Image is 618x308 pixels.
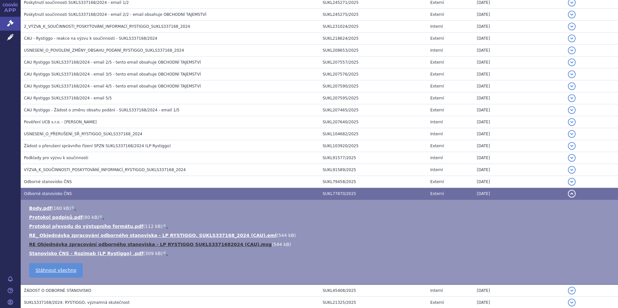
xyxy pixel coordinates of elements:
[568,190,576,198] button: detail
[24,180,72,184] span: Odborné stanovisko ČNS
[24,108,179,112] span: CAU Rystiggo - Žádost o změnu obsahu podání - SUKLS337168/2024 - email 1/5
[29,233,276,238] a: RE_ Objednávka zpracování odborného stanoviska - LP RYSTIGGO, SUKLS337168_2024 (CAU).eml
[568,23,576,30] button: detail
[430,132,443,136] span: Interní
[568,178,576,186] button: detail
[430,36,444,41] span: Externí
[430,96,444,100] span: Externí
[53,206,69,211] span: 160 kB
[474,21,564,33] td: [DATE]
[24,60,201,65] span: CAU Rystiggo SUKLS337168/2024 - email 2/5 - tento email obsahuje OBCHODNÍ TAJEMSTVÍ
[430,72,444,77] span: Externí
[145,251,161,256] span: 309 kB
[430,180,444,184] span: Externí
[319,80,427,92] td: SUKL207590/2025
[319,176,427,188] td: SUKL79458/2025
[430,168,443,172] span: Interní
[430,191,444,196] span: Externí
[430,12,444,17] span: Externí
[568,118,576,126] button: detail
[29,223,612,230] li: ( )
[430,144,444,148] span: Externí
[474,45,564,56] td: [DATE]
[24,48,184,53] span: USNESENÍ_O_POVOLENÍ_ZMĚNY_OBSAHU_PODÁNÍ_RYSTIGGO_SUKLS337168_2024
[278,233,294,238] span: 544 kB
[474,116,564,128] td: [DATE]
[24,168,186,172] span: VÝZVA_K_SOUČINNOSTI_POSKYTOVÁNÍ_INFORMACÍ_RYSTIGGO_SUKLS337168_2024
[24,300,130,305] span: SUKLS337168/2024: RYSTIGGO, významná skutečnost
[474,188,564,200] td: [DATE]
[430,48,443,53] span: Interní
[24,156,88,160] span: Podklady pro výzvu k součinnosti
[319,164,427,176] td: SUKL91589/2025
[24,120,97,124] span: Pověření UCB s.r.o. - Andrea Pošívalová
[568,299,576,306] button: detail
[430,60,444,65] span: Externí
[319,116,427,128] td: SUKL207640/2025
[319,92,427,104] td: SUKL207595/2025
[568,94,576,102] button: detail
[568,106,576,114] button: detail
[163,251,168,256] a: 🔍
[474,56,564,68] td: [DATE]
[29,215,83,220] a: Protokol podpisů.pdf
[319,152,427,164] td: SUKL91577/2025
[29,250,612,257] li: ( )
[474,80,564,92] td: [DATE]
[319,56,427,68] td: SUKL207557/2025
[568,11,576,18] button: detail
[24,144,171,148] span: Žádost o přerušení správního řízení SPZN SUKLS337168/2024 (LP Rystiggo)
[474,92,564,104] td: [DATE]
[29,251,143,256] a: Stanovisko ČNS - Rozimab (LP Rystiggo) .pdf
[474,68,564,80] td: [DATE]
[568,82,576,90] button: detail
[24,72,201,77] span: CAU Rystiggo SUKLS337168/2024 - email 3/5 - tento email obsahuje OBCHODNÍ TAJEMSTVÍ
[430,300,444,305] span: Externí
[163,224,168,229] a: 🔍
[474,140,564,152] td: [DATE]
[474,104,564,116] td: [DATE]
[430,120,443,124] span: Interní
[273,242,289,247] span: 544 kB
[319,104,427,116] td: SUKL207465/2025
[568,46,576,54] button: detail
[29,241,612,248] li: ( )
[474,9,564,21] td: [DATE]
[71,206,76,211] a: 🔍
[29,232,612,239] li: ( )
[29,224,143,229] a: Protokol převodu do výstupního formátu.pdf
[145,224,161,229] span: 112 kB
[474,33,564,45] td: [DATE]
[319,140,427,152] td: SUKL103920/2025
[29,205,612,211] li: ( )
[29,206,52,211] a: Body.pdf
[430,84,444,88] span: Externí
[474,128,564,140] td: [DATE]
[474,152,564,164] td: [DATE]
[474,164,564,176] td: [DATE]
[29,214,612,221] li: ( )
[319,188,427,200] td: SUKL77870/2025
[319,284,427,297] td: SUKL45408/2025
[474,176,564,188] td: [DATE]
[568,166,576,174] button: detail
[568,130,576,138] button: detail
[319,68,427,80] td: SUKL207576/2025
[24,0,129,5] span: Poskytnutí součinnosti SUKLS337168/2024 - email 1/2
[568,58,576,66] button: detail
[430,108,444,112] span: Externí
[568,35,576,42] button: detail
[319,45,427,56] td: SUKL208653/2025
[319,21,427,33] td: SUKL231024/2025
[568,142,576,150] button: detail
[430,24,443,29] span: Interní
[24,12,207,17] span: Poskytnutí součinnosti SUKLS337168/2024 - email 2/2 - email obsahuje OBCHODNÍ TAJEMSTVÍ
[24,96,112,100] span: CAU Rystiggo SUKLS337168/2024 - email 5/5
[29,263,83,278] a: Stáhnout všechno
[568,154,576,162] button: detail
[319,33,427,45] td: SUKL218624/2025
[24,84,201,88] span: CAU Rystiggo SUKLS337168/2024 - email 4/5 - tento email obsahuje OBCHODNÍ TAJEMSTVÍ
[568,287,576,294] button: detail
[319,128,427,140] td: SUKL104682/2025
[24,24,190,29] span: 2_VÝZVA_K_SOUČINNOSTI_POSKYTOVÁNÍ_INFORMACÍ_RYSTIGGO_SUKLS337168_2024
